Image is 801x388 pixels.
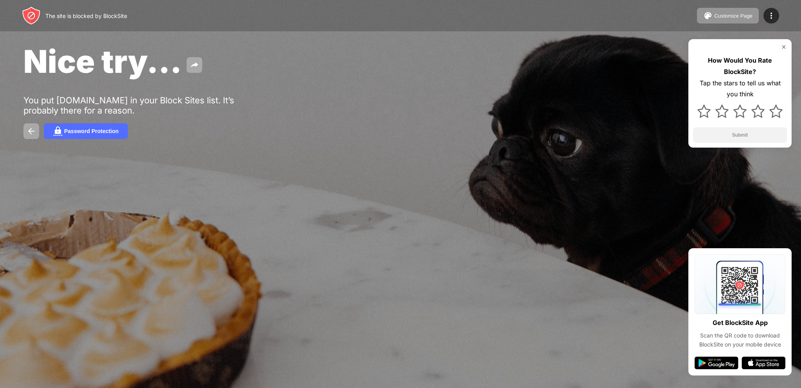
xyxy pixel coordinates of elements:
[693,127,787,143] button: Submit
[23,42,182,80] span: Nice try...
[697,105,711,118] img: star.svg
[767,11,776,20] img: menu-icon.svg
[695,331,785,349] div: Scan the QR code to download BlockSite on your mobile device
[45,13,127,19] div: The site is blocked by BlockSite
[693,78,787,100] div: Tap the stars to tell us what you think
[742,357,785,369] img: app-store.svg
[53,126,63,136] img: password.svg
[697,8,759,23] button: Customize Page
[781,44,787,50] img: rate-us-close.svg
[23,95,265,115] div: You put [DOMAIN_NAME] in your Block Sites list. It’s probably there for a reason.
[44,123,128,139] button: Password Protection
[693,55,787,78] div: How Would You Rate BlockSite?
[713,317,768,328] div: Get BlockSite App
[769,105,783,118] img: star.svg
[22,6,41,25] img: header-logo.svg
[64,128,119,134] div: Password Protection
[715,105,729,118] img: star.svg
[695,357,738,369] img: google-play.svg
[751,105,765,118] img: star.svg
[733,105,747,118] img: star.svg
[714,13,753,19] div: Customize Page
[27,126,36,136] img: back.svg
[703,11,713,20] img: pallet.svg
[695,254,785,314] img: qrcode.svg
[190,60,199,70] img: share.svg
